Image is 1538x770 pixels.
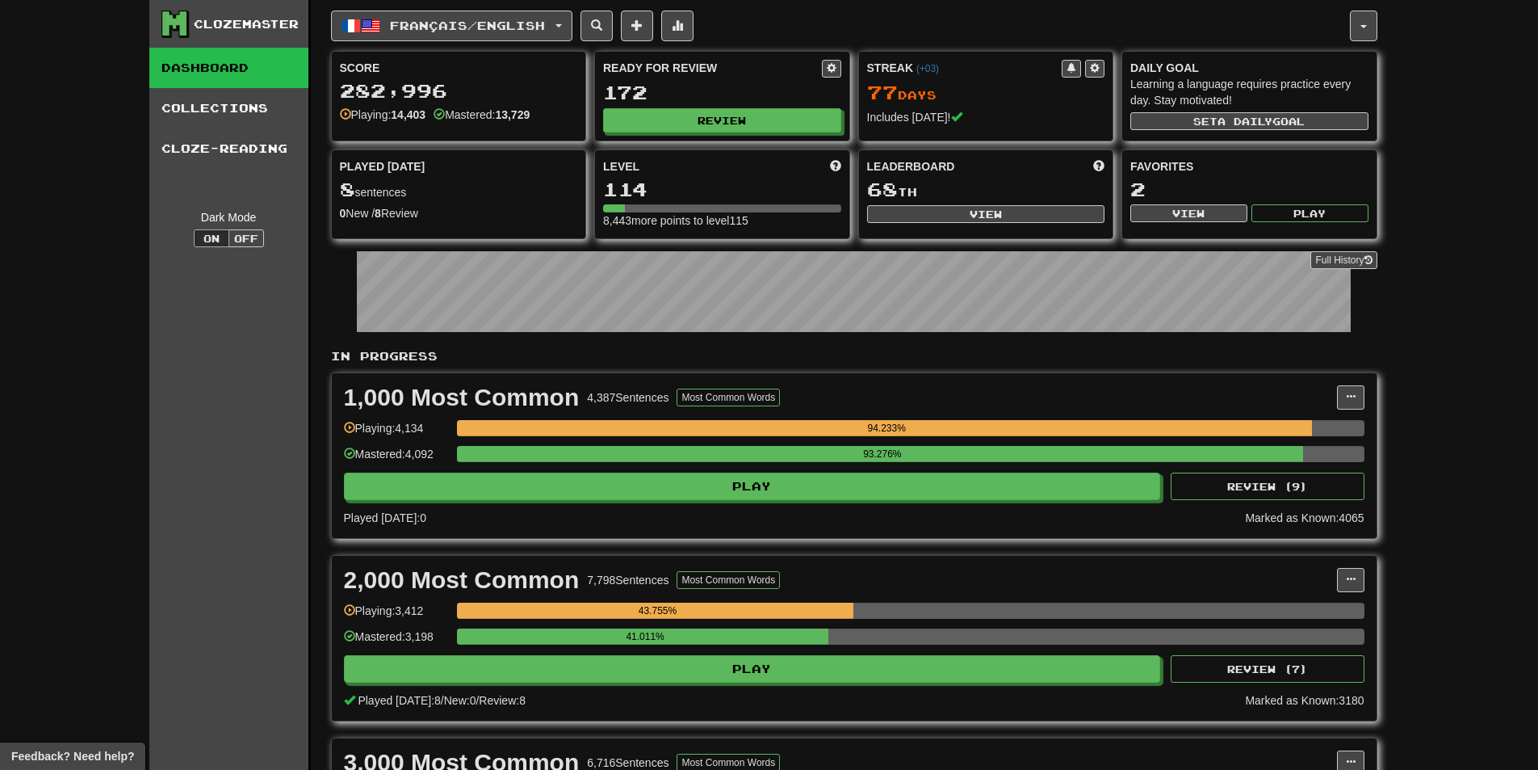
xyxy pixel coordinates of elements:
[677,571,780,589] button: Most Common Words
[603,108,841,133] button: Review
[1310,251,1377,269] a: Full History
[587,389,668,406] div: 4,387 Sentences
[340,179,578,200] div: sentences
[340,207,346,220] strong: 0
[1245,510,1364,526] div: Marked as Known: 4065
[344,446,449,473] div: Mastered: 4,092
[331,11,572,41] button: Français/English
[462,629,829,645] div: 41.011%
[161,209,296,225] div: Dark Mode
[621,11,653,41] button: Add sentence to collection
[867,178,898,200] span: 68
[344,629,449,655] div: Mastered: 3,198
[344,603,449,629] div: Playing: 3,412
[444,694,476,707] span: New: 0
[344,655,1161,683] button: Play
[340,178,355,200] span: 8
[344,511,426,524] span: Played [DATE]: 0
[434,107,530,123] div: Mastered:
[344,473,1161,500] button: Play
[603,82,841,103] div: 172
[867,109,1105,125] div: Includes [DATE]!
[391,108,425,121] strong: 14,403
[375,207,381,220] strong: 8
[194,16,299,32] div: Clozemaster
[340,205,578,221] div: New / Review
[149,128,308,169] a: Cloze-Reading
[11,748,134,764] span: Open feedback widget
[344,385,580,410] div: 1,000 Most Common
[462,446,1303,462] div: 93.276%
[867,205,1105,223] button: View
[1130,204,1247,222] button: View
[462,420,1312,436] div: 94.233%
[462,603,854,619] div: 43.755%
[1130,76,1368,108] div: Learning a language requires practice every day. Stay motivated!
[476,694,479,707] span: /
[495,108,530,121] strong: 13,729
[1130,60,1368,76] div: Daily Goal
[358,694,440,707] span: Played [DATE]: 8
[340,107,426,123] div: Playing:
[1130,112,1368,130] button: Seta dailygoal
[1251,204,1368,222] button: Play
[1171,473,1364,500] button: Review (9)
[228,229,264,247] button: Off
[867,82,1105,103] div: Day s
[340,81,578,101] div: 282,996
[603,60,822,76] div: Ready for Review
[603,158,639,175] span: Level
[603,179,841,200] div: 114
[1245,692,1364,709] div: Marked as Known: 3180
[1093,158,1104,175] span: This week in points, UTC
[916,63,939,74] a: (+03)
[661,11,694,41] button: More stats
[867,60,1062,76] div: Streak
[344,568,580,592] div: 2,000 Most Common
[677,389,780,406] button: Most Common Words
[340,60,578,76] div: Score
[603,212,841,229] div: 8,443 more points to level 115
[340,158,425,175] span: Played [DATE]
[1130,179,1368,200] div: 2
[867,81,898,103] span: 77
[587,572,668,588] div: 7,798 Sentences
[1130,158,1368,175] div: Favorites
[331,348,1377,364] p: In Progress
[867,179,1105,200] div: th
[867,158,955,175] span: Leaderboard
[830,158,841,175] span: Score more points to level up
[441,694,444,707] span: /
[390,19,545,32] span: Français / English
[1171,655,1364,683] button: Review (7)
[149,88,308,128] a: Collections
[194,229,229,247] button: On
[580,11,613,41] button: Search sentences
[344,420,449,447] div: Playing: 4,134
[1217,116,1272,127] span: a daily
[149,48,308,88] a: Dashboard
[479,694,526,707] span: Review: 8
